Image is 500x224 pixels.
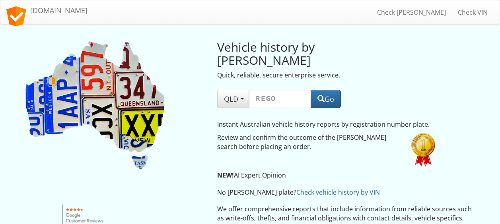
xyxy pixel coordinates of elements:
[217,41,399,67] h2: Vehicle history by [PERSON_NAME]
[296,188,380,197] a: Check vehicle history by VIN
[311,90,341,108] button: Go
[217,90,249,108] button: QLD
[224,94,242,104] span: QLD
[217,133,399,151] p: Review and confirm the outcome of the [PERSON_NAME] search before placing an order.
[217,171,438,180] p: AI Expert Opinion
[217,71,399,80] p: Quick, reliable, secure enterprise service.
[371,2,452,22] a: Check [PERSON_NAME]
[217,120,438,129] p: Instant Australian vehicle history reports by registration number plate.
[411,133,435,167] img: 60xNx1st.png.pagespeed.ic.W35WbnTSpj.webp
[217,188,438,197] p: No [PERSON_NAME] plate?
[0,0,93,20] a: [DOMAIN_NAME]
[452,2,494,22] a: Check VIN
[6,6,26,26] img: logo.svg
[23,41,167,171] img: Rego Check
[217,171,234,180] strong: NEW!
[249,90,311,108] input: Rego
